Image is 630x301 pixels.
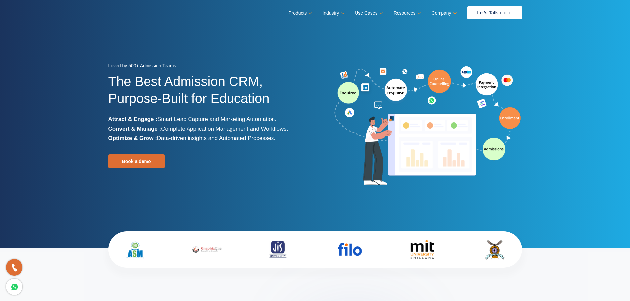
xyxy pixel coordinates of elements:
[108,61,310,73] div: Loved by 500+ Admission Teams
[108,135,157,141] b: Optimize & Grow :
[157,135,275,141] span: Data-driven insights and Automated Processes.
[288,8,311,18] a: Products
[108,154,165,168] a: Book a demo
[432,8,456,18] a: Company
[161,126,288,132] span: Complete Application Management and Workflows.
[333,65,522,188] img: admission-software-home-page-header
[108,116,157,122] b: Attract & Engage :
[322,8,343,18] a: Industry
[157,116,276,122] span: Smart Lead Capture and Marketing Automation.
[467,6,522,19] a: Let’s Talk
[355,8,382,18] a: Use Cases
[108,73,310,114] h1: The Best Admission CRM, Purpose-Built for Education
[394,8,420,18] a: Resources
[108,126,161,132] b: Convert & Manage :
